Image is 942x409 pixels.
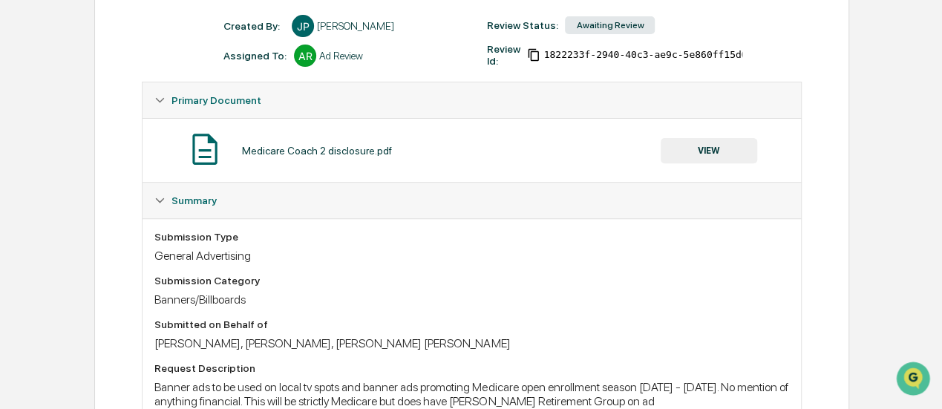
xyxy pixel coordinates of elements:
[171,94,261,106] span: Primary Document
[102,180,190,207] a: 🗄️Attestations
[294,45,316,67] div: AR
[317,20,394,32] div: [PERSON_NAME]
[50,128,194,140] div: We're offline, we'll be back soon
[30,186,96,201] span: Preclearance
[15,30,270,54] p: How can we help?
[292,15,314,37] div: JP
[154,336,788,350] div: [PERSON_NAME], [PERSON_NAME], [PERSON_NAME] [PERSON_NAME]
[661,138,757,163] button: VIEW
[9,180,102,207] a: 🖐️Preclearance
[154,231,788,243] div: Submission Type
[108,188,120,200] div: 🗄️
[223,50,287,62] div: Assigned To:
[15,216,27,228] div: 🔎
[122,186,184,201] span: Attestations
[154,318,788,330] div: Submitted on Behalf of
[39,67,245,82] input: Clear
[154,249,788,263] div: General Advertising
[148,251,180,262] span: Pylon
[565,16,655,34] div: Awaiting Review
[105,250,180,262] a: Powered byPylon
[486,19,557,31] div: Review Status:
[223,20,284,32] div: Created By: ‎ ‎
[242,145,392,157] div: Medicare Coach 2 disclosure.pdf
[15,113,42,140] img: 1746055101610-c473b297-6a78-478c-a979-82029cc54cd1
[143,82,800,118] div: Primary Document
[143,183,800,218] div: Summary
[154,362,788,374] div: Request Description
[543,49,753,61] span: 1822233f-2940-40c3-ae9c-5e860ff15d01
[143,118,800,182] div: Primary Document
[154,292,788,307] div: Banners/Billboards
[186,131,223,168] img: Document Icon
[319,50,363,62] div: Ad Review
[171,194,217,206] span: Summary
[9,209,99,235] a: 🔎Data Lookup
[154,275,788,287] div: Submission Category
[894,360,935,400] iframe: Open customer support
[30,215,94,229] span: Data Lookup
[527,48,540,62] span: Copy Id
[154,380,788,408] div: Banner ads to be used on local tv spots and banner ads promoting Medicare open enrollment season ...
[486,43,520,67] div: Review Id:
[252,117,270,135] button: Start new chat
[15,188,27,200] div: 🖐️
[50,113,243,128] div: Start new chat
